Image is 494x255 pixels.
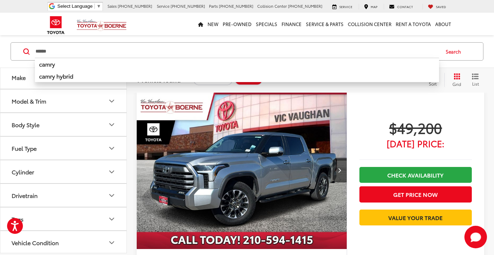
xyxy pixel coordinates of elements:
span: Service [157,3,169,9]
button: MakeMake [0,66,127,89]
div: Fuel Type [12,145,37,151]
span: Clear All [240,77,258,83]
div: Drivetrain [107,191,116,200]
div: Cylinder [107,168,116,176]
button: List View [467,73,484,87]
span: Grid [452,81,461,87]
button: CylinderCylinder [0,160,127,183]
svg: Start Chat [464,226,487,248]
a: Pre-Owned [221,13,254,35]
img: Vic Vaughan Toyota of Boerne [76,19,127,31]
button: DrivetrainDrivetrain [0,184,127,207]
a: Rent a Toyota [394,13,433,35]
a: Value Your Trade [359,210,472,225]
a: 2024 Toyota Tundra Limited2024 Toyota Tundra Limited2024 Toyota Tundra Limited2024 Toyota Tundra ... [136,91,347,249]
div: Body Style [12,121,39,128]
div: Tags [107,215,116,223]
a: Contact [384,4,418,10]
button: Fuel TypeFuel Type [0,137,127,160]
span: ▼ [97,4,101,9]
a: New [205,13,221,35]
a: Collision Center [346,13,394,35]
a: Service & Parts: Opens in a new tab [304,13,346,35]
div: Body Style [107,120,116,129]
button: TagsTags [0,207,127,230]
img: Toyota [43,14,69,37]
span: Collision Center [257,3,287,9]
div: Tags [12,216,24,222]
button: Next image [333,158,347,182]
span: [DATE] Price: [359,140,472,147]
b: camry hybrid [39,72,73,80]
span: [PHONE_NUMBER] [118,3,152,9]
button: Search [439,43,471,60]
span: Sales [107,3,117,9]
div: Vehicle Condition [107,238,116,247]
div: Drivetrain [12,192,38,199]
div: Model & Trim [107,97,116,105]
a: Map [359,4,383,10]
a: Service [327,4,358,10]
div: Make [12,74,26,81]
div: Fuel Type [107,144,116,153]
button: Grid View [444,73,467,87]
a: About [433,13,453,35]
button: Toggle Chat Window [464,226,487,248]
span: Select Language [57,4,93,9]
button: Model & TrimModel & Trim [0,89,127,112]
span: Map [371,4,377,9]
div: Model & Trim [12,98,46,104]
div: Cylinder [12,168,34,175]
button: Vehicle ConditionVehicle Condition [0,231,127,254]
span: List [472,81,479,87]
a: Specials [254,13,279,35]
a: Home [196,13,205,35]
div: 2024 Toyota Tundra Limited 0 [136,91,347,249]
img: 2024 Toyota Tundra Limited [136,91,347,249]
a: Select Language​ [57,4,101,9]
span: $49,200 [359,119,472,136]
button: Body StyleBody Style [0,113,127,136]
span: [PHONE_NUMBER] [171,3,205,9]
div: Vehicle Condition [12,239,59,246]
b: camry [39,60,55,68]
span: [PHONE_NUMBER] [219,3,253,9]
span: [PHONE_NUMBER] [288,3,322,9]
button: Get Price Now [359,186,472,202]
span: Service [339,4,352,9]
input: Search by Make, Model, or Keyword [35,43,439,60]
span: Saved [436,4,446,9]
span: Parts [209,3,218,9]
span: Contact [397,4,413,9]
a: Finance [279,13,304,35]
a: Check Availability [359,167,472,183]
span: Sort [429,81,437,87]
a: My Saved Vehicles [422,4,451,10]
